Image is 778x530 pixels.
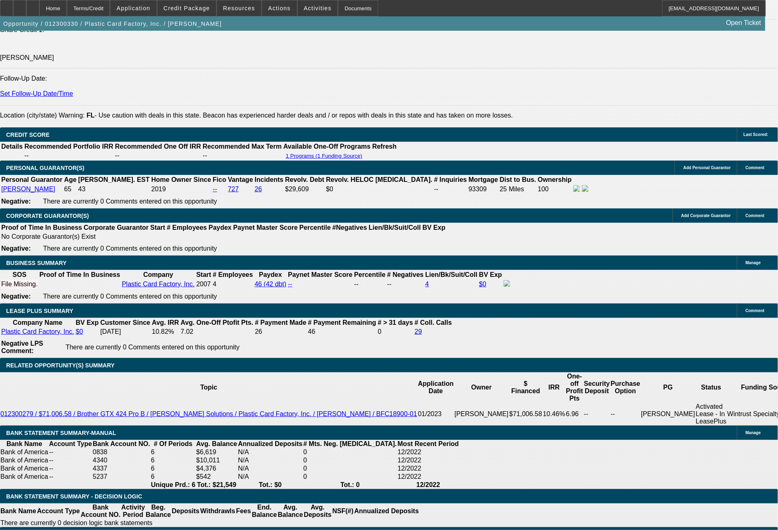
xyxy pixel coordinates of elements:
td: N/A [237,473,303,481]
th: Proof of Time In Business [1,224,82,232]
td: 0 [303,473,397,481]
th: Tot.: $0 [237,481,303,489]
th: Deposits [171,503,200,519]
td: -- [433,185,467,194]
th: Status [696,372,727,403]
td: $0 [326,185,433,194]
th: Security Deposit [584,372,610,403]
td: 6 [151,473,196,481]
b: # Employees [167,224,207,231]
td: 7.02 [180,328,253,336]
span: 2019 [151,186,166,193]
button: 1 Programs (1 Funding Source) [283,152,365,159]
td: 46 [308,328,376,336]
b: Avg. IRR [152,319,179,326]
b: # Payment Remaining [308,319,376,326]
img: linkedin-icon.png [582,185,589,192]
td: 12/2022 [397,456,459,464]
td: $6,619 [196,448,237,456]
a: Open Ticket [723,16,764,30]
td: 0838 [92,448,151,456]
td: $29,609 [285,185,325,194]
td: 93309 [468,185,499,194]
b: # > 31 days [378,319,413,326]
img: facebook-icon.png [573,185,580,192]
th: Details [1,143,23,151]
td: -- [49,456,93,464]
span: BANK STATEMENT SUMMARY-MANUAL [6,430,116,436]
span: Bank Statement Summary - Decision Logic [6,493,142,500]
button: Application [110,0,156,16]
td: [DATE] [100,328,151,336]
b: Revolv. Debt [285,176,324,183]
th: Avg. Balance [277,503,303,519]
a: 727 [228,186,239,193]
span: There are currently 0 Comments entered on this opportunity [43,198,217,205]
td: 6 [151,456,196,464]
a: Plastic Card Factory, Inc. [122,281,195,288]
th: Recommended Max Term [202,143,282,151]
th: Annualized Deposits [354,503,419,519]
span: BUSINESS SUMMARY [6,260,66,266]
td: 6 [151,464,196,473]
img: facebook-icon.png [504,280,510,287]
td: No Corporate Guarantor(s) Exist [1,233,449,241]
span: Comment [746,308,764,313]
b: BV Exp [422,224,445,231]
b: Company [143,271,173,278]
b: Fico [213,176,226,183]
th: Available One-Off Programs [283,143,371,151]
td: 4340 [92,456,151,464]
b: Age [64,176,76,183]
td: 12/2022 [397,473,459,481]
td: 0 [303,464,397,473]
th: Beg. Balance [145,503,171,519]
b: Ownership [538,176,572,183]
button: Activities [298,0,338,16]
td: 43 [78,185,150,194]
b: Paynet Master Score [233,224,298,231]
a: 012300279 / $71,006.58 / Brother GTX 424 Pro B / [PERSON_NAME] Solutions / Plastic Card Factory, ... [0,410,417,417]
b: Revolv. HELOC [MEDICAL_DATA]. [326,176,433,183]
a: 29 [415,328,422,335]
span: There are currently 0 Comments entered on this opportunity [43,293,217,300]
b: Vantage [228,176,253,183]
td: N/A [237,464,303,473]
a: -- [213,186,217,193]
td: -- [584,403,610,426]
b: BV Exp [76,319,99,326]
th: Proof of Time In Business [39,271,121,279]
th: Application Date [418,372,454,403]
button: Actions [262,0,297,16]
th: Avg. Deposits [303,503,332,519]
td: 4337 [92,464,151,473]
td: 10.82% [151,328,179,336]
th: NSF(#) [332,503,354,519]
span: Application [116,5,150,11]
b: Home Owner Since [151,176,211,183]
b: #Negatives [333,224,367,231]
th: One-off Profit Pts [566,372,584,403]
span: Comment [746,213,764,218]
span: Add Personal Guarantor [683,165,731,170]
div: -- [354,281,386,288]
span: Opportunity / 012300330 / Plastic Card Factory, Inc. / [PERSON_NAME] [3,20,222,27]
th: Tot.: $21,549 [196,481,237,489]
th: Unique Prd.: 6 [151,481,196,489]
th: Avg. Balance [196,440,237,448]
b: [PERSON_NAME]. EST [78,176,150,183]
td: -- [49,473,93,481]
b: Paydex [209,224,232,231]
td: 2007 [196,280,212,289]
b: Percentile [354,271,386,278]
b: Paydex [259,271,282,278]
div: File Missing. [1,281,38,288]
a: $0 [76,328,83,335]
b: Lien/Bk/Suit/Coll [425,271,477,278]
a: 46 (42 dbt) [255,281,286,288]
div: -- [387,281,424,288]
td: 25 Miles [500,185,537,194]
td: 0 [303,448,397,456]
td: $4,376 [196,464,237,473]
td: -- [114,152,201,160]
